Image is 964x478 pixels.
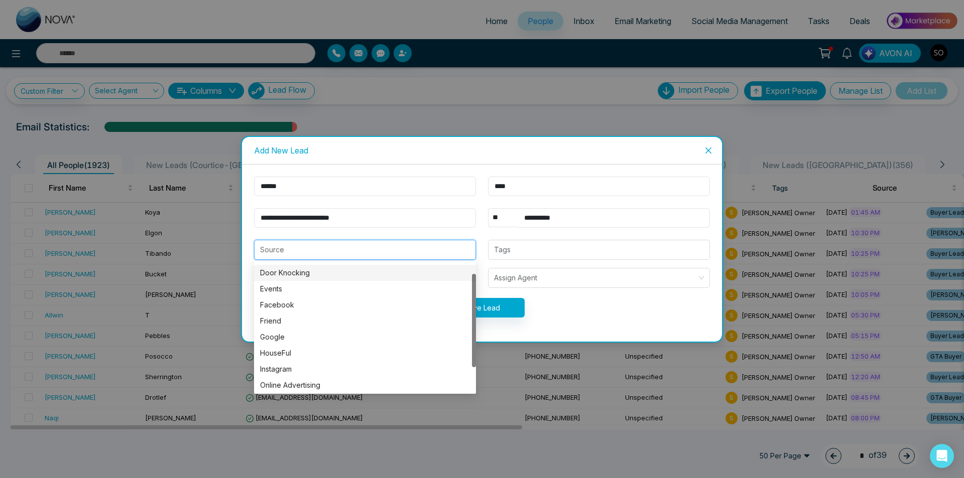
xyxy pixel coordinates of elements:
div: Events [260,283,470,294]
div: Google [260,332,470,343]
div: Open Intercom Messenger [930,444,954,468]
div: Facebook [254,297,476,313]
div: Online Advertising [254,377,476,393]
div: Friend [260,315,470,327]
div: HouseFul [254,345,476,361]
button: Close [695,137,722,164]
div: Friend [254,313,476,329]
div: Door Knocking [260,267,470,278]
div: Add New Lead [254,145,710,156]
div: Facebook [260,299,470,310]
div: Instagram [254,361,476,377]
div: HouseFul [260,348,470,359]
button: Save Lead [440,298,525,317]
span: close [704,146,712,154]
div: Door Knocking [254,265,476,281]
div: Events [254,281,476,297]
div: Instagram [260,364,470,375]
div: Online Advertising [260,380,470,391]
div: Google [254,329,476,345]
